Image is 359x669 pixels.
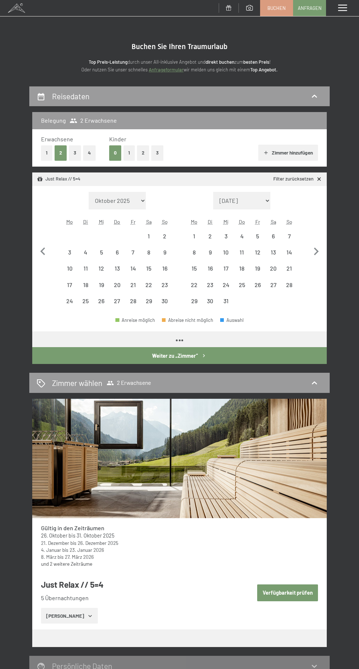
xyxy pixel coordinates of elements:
div: Mon Nov 10 2025 [62,261,78,276]
div: Auswahl [220,318,244,323]
div: 6 [110,249,124,264]
div: 15 [187,265,201,280]
div: Just Relax // 5=4 [37,176,80,182]
div: 17 [63,282,77,296]
abbr: Donnerstag [239,219,245,225]
div: Anreise nicht möglich [250,228,266,244]
div: 22 [187,282,201,296]
div: 25 [234,282,249,296]
abbr: Mittwoch [99,219,104,225]
div: 10 [219,249,233,264]
div: Anreise nicht möglich [266,228,281,244]
div: Sun Nov 16 2025 [157,261,173,276]
li: 5 Übernachtungen [41,594,238,602]
div: Anreise nicht möglich [281,261,297,276]
strong: besten Preis [243,59,269,65]
div: 10 [63,265,77,280]
div: Anreise nicht möglich [93,293,109,309]
div: Tue Dec 23 2025 [202,277,218,293]
div: Anreise nicht möglich [234,245,249,260]
div: Anreise nicht möglich [186,228,202,244]
span: Buchen [267,5,286,11]
div: 14 [126,265,140,280]
div: bis [41,532,318,539]
strong: Top Preis-Leistung [89,59,127,65]
abbr: Montag [191,219,197,225]
div: 8 [187,249,201,264]
a: Anfragen [293,0,326,16]
div: Anreise nicht möglich [157,245,173,260]
svg: Angebot/Paket [37,176,43,182]
div: Tue Nov 18 2025 [78,277,93,293]
div: Sat Nov 01 2025 [141,228,157,244]
div: Wed Dec 03 2025 [218,228,234,244]
button: Vorheriger Monat [35,192,51,309]
div: Wed Nov 05 2025 [93,245,109,260]
div: 20 [266,265,281,280]
div: Anreise nicht möglich [141,293,157,309]
div: Sat Dec 06 2025 [266,228,281,244]
div: Tue Nov 11 2025 [78,261,93,276]
time: 08.03.2026 [41,554,56,560]
div: Anreise nicht möglich [93,277,109,293]
div: Anreise nicht möglich [234,228,249,244]
abbr: Dienstag [208,219,212,225]
time: 26.12.2025 [78,540,118,546]
button: Zimmer hinzufügen [258,145,318,161]
div: Anreise nicht möglich [157,293,173,309]
h3: Just Relax // 5=4 [41,579,238,590]
div: Anreise nicht möglich [109,277,125,293]
a: und 2 weitere Zeiträume [41,561,92,567]
strong: Top Angebot. [250,67,278,73]
div: Thu Nov 06 2025 [109,245,125,260]
abbr: Samstag [146,219,152,225]
div: Abreise nicht möglich [162,318,213,323]
a: Filter zurücksetzen [273,176,322,182]
div: Anreise nicht möglich [62,293,78,309]
button: 1 [41,145,52,160]
div: Sat Dec 13 2025 [266,245,281,260]
time: 23.01.2026 [70,547,104,553]
div: Fri Nov 28 2025 [125,293,141,309]
div: 12 [251,249,265,264]
div: 1 [187,233,201,248]
div: 2 [158,233,172,248]
div: Mon Nov 03 2025 [62,245,78,260]
div: 13 [266,249,281,264]
div: Anreise nicht möglich [186,293,202,309]
div: 24 [219,282,233,296]
h2: Zimmer wählen [52,378,102,388]
div: Sat Nov 29 2025 [141,293,157,309]
div: Fri Nov 14 2025 [125,261,141,276]
div: Anreise nicht möglich [141,228,157,244]
time: 26.10.2025 [41,532,67,539]
div: Anreise nicht möglich [186,277,202,293]
div: Thu Dec 04 2025 [234,228,249,244]
h3: Belegung [41,116,66,124]
button: 2 [137,145,149,160]
div: Anreise nicht möglich [157,277,173,293]
div: 16 [158,265,172,280]
div: Anreise nicht möglich [218,277,234,293]
div: Anreise nicht möglich [234,277,249,293]
div: Sun Dec 21 2025 [281,261,297,276]
div: 1 [142,233,156,248]
time: 31.10.2025 [77,532,114,539]
div: Anreise nicht möglich [266,245,281,260]
button: Nächster Monat [308,192,324,309]
abbr: Montag [66,219,73,225]
div: 7 [126,249,140,264]
div: Fri Dec 26 2025 [250,277,266,293]
div: Anreise nicht möglich [266,261,281,276]
abbr: Freitag [131,219,136,225]
div: Thu Dec 25 2025 [234,277,249,293]
button: 3 [69,145,81,160]
strong: direkt buchen [206,59,234,65]
div: 3 [219,233,233,248]
abbr: Sonntag [286,219,292,225]
div: 28 [126,298,140,312]
div: Anreise nicht möglich [125,293,141,309]
div: Thu Dec 18 2025 [234,261,249,276]
div: Thu Nov 13 2025 [109,261,125,276]
div: Anreise nicht möglich [109,261,125,276]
